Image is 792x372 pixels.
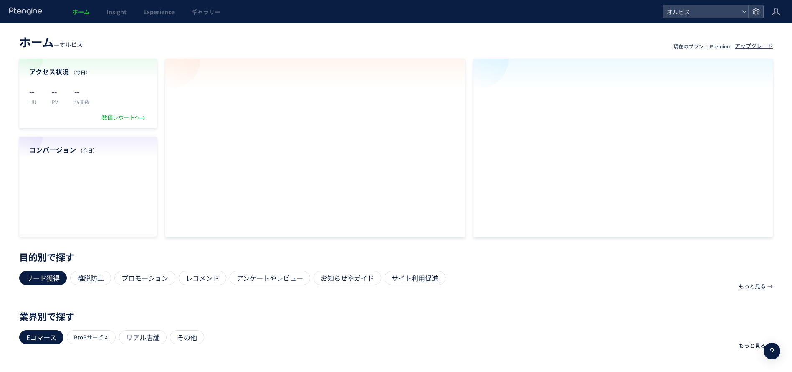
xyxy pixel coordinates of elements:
p: → [767,279,773,293]
span: Insight [106,8,127,16]
div: アップグレード [735,42,773,50]
div: プロモーション [114,271,175,285]
p: 目的別で探す [19,254,773,259]
span: Experience [143,8,175,16]
h4: アクセス状況 [29,67,147,76]
p: 訪問数 [74,98,89,105]
span: ギャラリー [191,8,220,16]
p: -- [74,85,89,98]
div: お知らせやガイド [314,271,381,285]
span: オルビス [664,5,739,18]
p: もっと見る [739,279,766,293]
span: ホーム [19,33,54,50]
span: オルビス [59,40,83,48]
p: 現在のプラン： Premium [673,43,731,50]
div: — [19,33,83,50]
div: サイト利用促進 [385,271,445,285]
p: → [767,339,773,353]
div: 離脱防止 [70,271,111,285]
div: レコメンド [179,271,226,285]
span: （今日） [71,69,91,76]
p: もっと見る [739,339,766,353]
div: 数値レポートへ [102,114,147,122]
div: その他 [170,330,204,344]
p: UU [29,98,42,105]
div: BtoBサービス [67,330,116,344]
p: -- [52,85,64,98]
div: リード獲得 [19,271,67,285]
span: ホーム [72,8,90,16]
div: アンケートやレビュー [230,271,310,285]
div: リアル店舗 [119,330,167,344]
p: 業界別で探す [19,313,773,318]
p: PV [52,98,64,105]
div: Eコマース [19,330,63,344]
p: -- [29,85,42,98]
